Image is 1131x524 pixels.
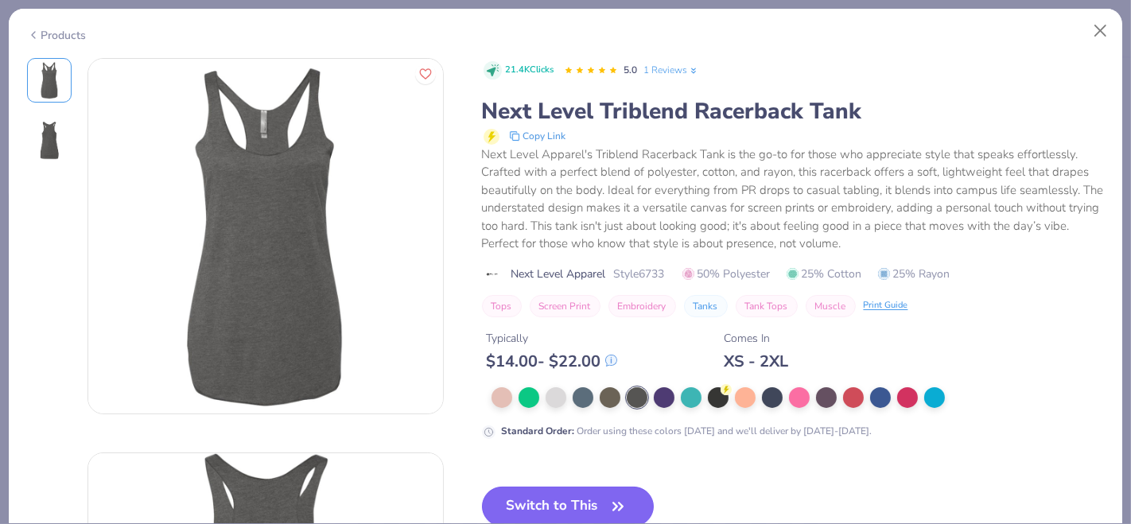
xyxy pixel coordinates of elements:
span: Next Level Apparel [511,266,606,282]
div: Order using these colors [DATE] and we'll deliver by [DATE]-[DATE]. [502,424,873,438]
div: Next Level Apparel's Triblend Racerback Tank is the go-to for those who appreciate style that spe... [482,146,1105,253]
button: copy to clipboard [504,126,571,146]
div: Next Level Triblend Racerback Tank [482,96,1105,126]
div: XS - 2XL [725,351,789,371]
span: 21.4K Clicks [506,64,554,77]
div: Print Guide [864,299,908,312]
div: Products [27,27,87,44]
button: Close [1086,16,1116,46]
strong: Standard Order : [502,425,575,437]
button: Muscle [806,295,856,317]
div: Typically [487,330,617,347]
div: Comes In [725,330,789,347]
button: Tops [482,295,522,317]
img: Front [88,59,443,413]
button: Tank Tops [736,295,798,317]
span: 5.0 [624,64,638,76]
button: Embroidery [608,295,676,317]
div: $ 14.00 - $ 22.00 [487,351,617,371]
button: Tanks [684,295,728,317]
button: Like [415,64,436,84]
a: 1 Reviews [644,63,699,77]
button: Screen Print [530,295,600,317]
img: Front [30,61,68,99]
span: 50% Polyester [682,266,771,282]
img: Back [30,122,68,160]
span: Style 6733 [614,266,665,282]
img: brand logo [482,268,503,281]
span: 25% Cotton [787,266,862,282]
span: 25% Rayon [878,266,950,282]
div: 5.0 Stars [564,58,618,83]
